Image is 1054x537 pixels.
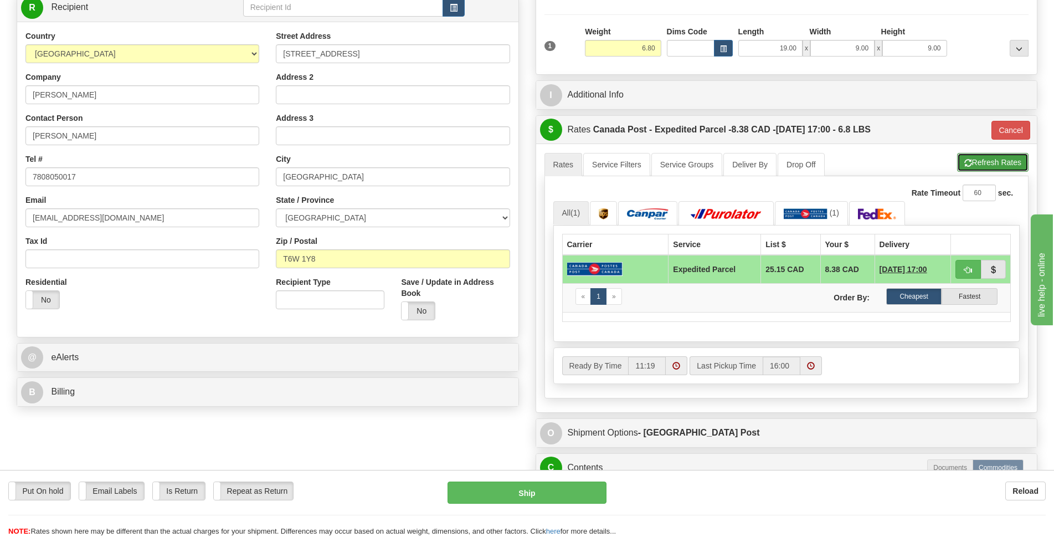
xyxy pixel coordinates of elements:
[8,527,30,535] span: NOTE:
[1012,487,1038,495] b: Reload
[51,387,75,396] span: Billing
[583,153,650,176] a: Service Filters
[25,277,67,288] label: Residential
[669,234,761,255] th: Service
[575,288,592,305] a: Previous
[858,208,897,219] img: FedEx Express®
[540,119,984,141] a: $Rates Canada Post - Expedited Parcel -8.38 CAD -[DATE] 17:00 - 6.8 LBS
[544,41,556,51] span: 1
[570,208,580,217] span: (1)
[738,26,764,37] label: Length
[276,44,510,63] input: Enter a location
[784,208,827,219] img: Canada Post
[880,264,927,275] span: 1 Day
[276,71,313,83] label: Address 2
[998,187,1013,198] label: sec.
[651,153,722,176] a: Service Groups
[1005,482,1046,500] button: Reload
[582,293,585,300] span: «
[25,30,55,42] label: Country
[803,40,810,57] span: x
[21,346,43,369] span: @
[26,291,59,309] label: No
[276,195,334,206] label: State / Province
[991,121,1030,140] button: Cancel
[881,26,906,37] label: Height
[810,26,831,37] label: Width
[25,112,83,124] label: Contact Person
[957,153,1029,172] button: Refresh Rates
[276,30,331,42] label: Street Address
[401,277,510,299] label: Save / Update in Address Book
[214,482,293,500] label: Repeat as Return
[153,482,205,500] label: Is Return
[627,208,669,219] img: Canpar
[786,288,878,303] label: Order By:
[732,125,776,134] span: 8.38 CAD -
[1029,212,1053,325] iframe: chat widget
[942,288,998,305] label: Fastest
[25,195,46,206] label: Email
[546,527,561,535] a: here
[540,457,562,479] span: C
[8,7,102,20] div: live help - online
[669,255,761,284] td: Expedited Parcel
[886,288,942,305] label: Cheapest
[448,482,606,504] button: Ship
[638,428,760,437] strong: - [GEOGRAPHIC_DATA] Post
[973,459,1024,476] label: Commodities
[667,26,707,37] label: Dims Code
[585,26,610,37] label: Weight
[599,208,608,219] img: UPS
[690,356,763,375] label: Last Pickup Time
[593,119,871,141] label: Canada Post - Expedited Parcel - [DATE] 17:00 - 6.8 LBS
[553,201,589,224] a: All
[875,234,950,255] th: Delivery
[830,208,839,217] span: (1)
[540,84,562,106] span: I
[540,84,1034,106] a: IAdditional Info
[723,153,777,176] a: Deliver By
[276,236,317,247] label: Zip / Postal
[25,71,61,83] label: Company
[21,346,515,369] a: @ eAlerts
[687,208,765,219] img: Purolator
[540,422,1034,444] a: OShipment Options- [GEOGRAPHIC_DATA] Post
[79,482,144,500] label: Email Labels
[606,288,622,305] a: Next
[25,154,43,165] label: Tel #
[9,482,70,500] label: Put On hold
[567,262,623,276] img: Canada Post
[875,40,882,57] span: x
[276,277,331,288] label: Recipient Type
[51,352,79,362] span: eAlerts
[51,2,88,12] span: Recipient
[402,302,435,320] label: No
[276,112,313,124] label: Address 3
[820,234,875,255] th: Your $
[1010,40,1029,57] div: ...
[912,187,960,198] label: Rate Timeout
[612,293,616,300] span: »
[540,119,562,141] span: $
[761,234,820,255] th: List $
[562,356,629,375] label: Ready By Time
[778,153,825,176] a: Drop Off
[25,236,47,247] label: Tax Id
[21,381,515,403] a: B Billing
[540,422,562,444] span: O
[21,381,43,403] span: B
[820,255,875,284] td: 8.38 CAD
[590,288,606,305] a: 1
[562,234,669,255] th: Carrier
[276,154,290,165] label: City
[761,255,820,284] td: 25.15 CAD
[927,459,973,476] label: Documents
[544,153,583,176] a: Rates
[540,457,1034,479] a: CContents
